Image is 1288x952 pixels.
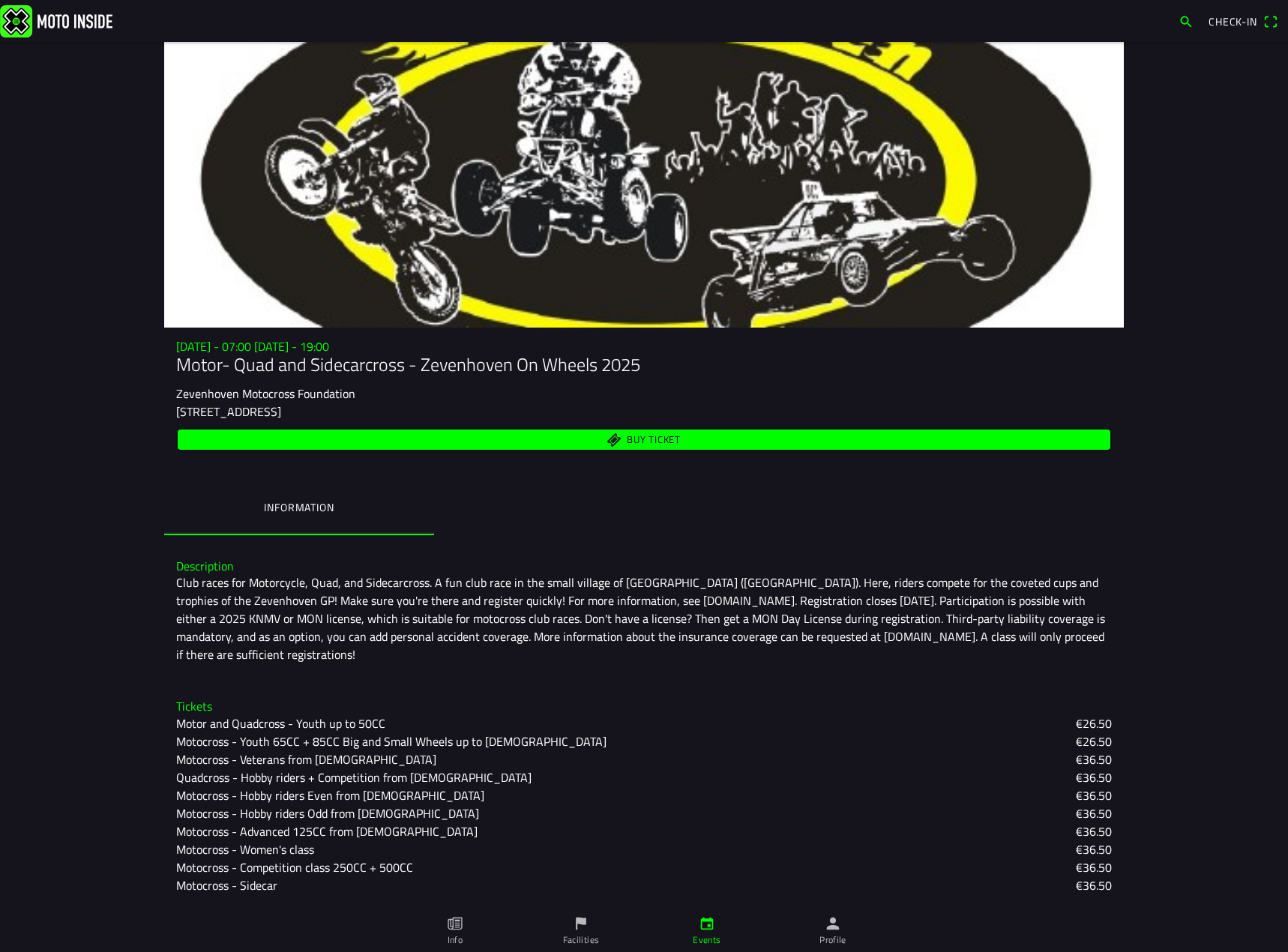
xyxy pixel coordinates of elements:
[176,385,355,403] font: Zevenhoven Motocross Foundation
[176,699,1112,714] h3: Tickets
[448,933,463,947] ion-label: Info
[1076,804,1112,822] font: €36.50
[693,933,720,947] ion-label: Events
[176,822,478,840] font: Motocross - Advanced 125CC from [DEMOGRAPHIC_DATA]
[176,768,532,786] font: Quadcross - Hobby riders + Competition from [DEMOGRAPHIC_DATA]
[573,915,589,932] ion-icon: flag
[563,933,600,947] ion-label: Facilities
[176,559,1112,573] h3: Description
[1076,822,1112,840] font: €36.50
[1076,732,1112,750] font: €26.50
[1076,750,1112,768] ion-text: €36.50
[825,915,841,932] ion-icon: person
[264,499,334,516] ion-label: Information
[699,915,715,932] ion-icon: calendar
[176,732,607,750] font: Motocross - Youth 65CC + 85CC Big and Small Wheels up to [DEMOGRAPHIC_DATA]
[447,915,463,932] ion-icon: paper
[176,876,277,894] font: Motocross - Sidecar
[176,403,281,421] font: [STREET_ADDRESS]
[1076,714,1112,732] ion-text: €26.50
[176,804,479,822] font: Motocross - Hobby riders Odd from [DEMOGRAPHIC_DATA]
[176,750,436,768] font: Motocross - Veterans from [DEMOGRAPHIC_DATA]
[1076,768,1112,786] font: €36.50
[1076,786,1112,804] font: €36.50
[176,786,484,804] font: Motocross - Hobby riders Even from [DEMOGRAPHIC_DATA]
[1076,876,1112,894] font: €36.50
[176,858,413,876] font: Motocross - Competition class 250CC + 500CC
[176,351,640,378] font: Motor- Quad and Sidecarcross - Zevenhoven On Wheels 2025
[176,573,1108,663] font: Club races for Motorcycle, Quad, and Sidecarcross. A fun club race in the small village of [GEOGR...
[176,337,329,355] font: [DATE] - 07:00 [DATE] - 19:00
[1076,858,1112,876] font: €36.50
[1171,8,1201,34] a: search
[176,714,385,732] font: Motor and Quadcross - Youth up to 50CC
[1209,13,1257,29] span: Check-in
[1076,840,1112,858] font: €36.50
[1201,8,1285,34] a: Check-inqr scanner
[819,933,846,947] ion-label: Profile
[627,435,681,445] span: Buy ticket
[176,840,314,858] font: Motocross - Women's class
